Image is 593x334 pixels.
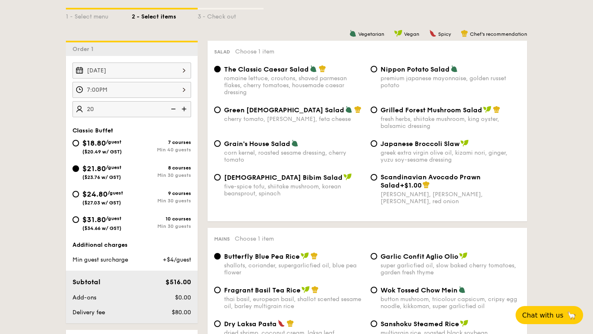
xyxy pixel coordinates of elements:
[72,46,97,53] span: Order 1
[460,139,469,147] img: icon-vegan.f8ff3823.svg
[214,107,221,113] input: Green [DEMOGRAPHIC_DATA] Saladcherry tomato, [PERSON_NAME], feta cheese
[343,173,352,181] img: icon-vegan.f8ff3823.svg
[224,253,300,260] span: Butterfly Blue Pea Rice
[493,106,500,113] img: icon-chef-hat.a58ddaea.svg
[224,116,364,123] div: cherry tomato, [PERSON_NAME], feta cheese
[461,30,468,37] img: icon-chef-hat.a58ddaea.svg
[82,149,122,155] span: ($20.49 w/ GST)
[235,48,274,55] span: Choose 1 item
[224,286,301,294] span: Fragrant Basil Tea Rice
[301,286,310,293] img: icon-vegan.f8ff3823.svg
[82,164,106,173] span: $21.80
[132,223,191,229] div: Min 30 guests
[460,320,468,327] img: icon-vegan.f8ff3823.svg
[400,181,422,189] span: +$1.00
[371,66,377,72] input: Nippon Potato Saladpremium japanese mayonnaise, golden russet potato
[72,165,79,172] input: $21.80/guest($23.76 w/ GST)8 coursesMin 30 guests
[82,200,121,206] span: ($27.03 w/ GST)
[381,296,521,310] div: button mushroom, tricolour capsicum, cripsy egg noodle, kikkoman, super garlicfied oil
[175,294,191,301] span: $0.00
[301,252,309,260] img: icon-vegan.f8ff3823.svg
[345,106,353,113] img: icon-vegetarian.fe4039eb.svg
[224,140,290,148] span: Grain's House Salad
[72,278,100,286] span: Subtotal
[72,127,113,134] span: Classic Buffet
[278,320,285,327] img: icon-spicy.37a8142b.svg
[132,147,191,153] div: Min 40 guests
[72,140,79,146] input: $18.80/guest($20.49 w/ GST)7 coursesMin 40 guests
[404,31,419,37] span: Vegan
[132,198,191,204] div: Min 30 guests
[132,190,191,196] div: 9 courses
[438,31,451,37] span: Spicy
[179,101,191,117] img: icon-add.58712e84.svg
[82,190,107,199] span: $24.80
[483,106,491,113] img: icon-vegan.f8ff3823.svg
[214,66,221,72] input: The Classic Caesar Saladromaine lettuce, croutons, shaved parmesan flakes, cherry tomatoes, house...
[132,139,191,145] div: 7 courses
[224,183,364,197] div: five-spice tofu, shiitake mushroom, korean beansprout, spinach
[451,65,458,72] img: icon-vegetarian.fe4039eb.svg
[82,215,106,224] span: $31.80
[458,286,466,293] img: icon-vegetarian.fe4039eb.svg
[459,252,467,260] img: icon-vegan.f8ff3823.svg
[132,172,191,178] div: Min 30 guests
[82,174,121,180] span: ($23.76 w/ GST)
[66,9,132,21] div: 1 - Select menu
[72,309,105,316] span: Delivery fee
[381,116,521,130] div: fresh herbs, shiitake mushroom, king oyster, balsamic dressing
[423,181,430,188] img: icon-chef-hat.a58ddaea.svg
[72,63,191,79] input: Event date
[172,309,191,316] span: $80.00
[72,241,191,249] div: Additional charges
[72,294,96,301] span: Add-ons
[358,31,384,37] span: Vegetarian
[106,139,121,145] span: /guest
[106,216,121,221] span: /guest
[381,106,482,114] span: Grilled Forest Mushroom Salad
[381,253,458,260] span: Garlic Confit Aglio Olio
[381,140,460,148] span: Japanese Broccoli Slaw
[381,173,481,189] span: Scandinavian Avocado Prawn Salad
[224,174,343,181] span: [DEMOGRAPHIC_DATA] Bibim Salad
[470,31,527,37] span: Chef's recommendation
[381,191,521,205] div: [PERSON_NAME], [PERSON_NAME], [PERSON_NAME], red onion
[311,286,319,293] img: icon-chef-hat.a58ddaea.svg
[224,75,364,96] div: romaine lettuce, croutons, shaved parmesan flakes, cherry tomatoes, housemade caesar dressing
[82,225,121,231] span: ($34.66 w/ GST)
[224,296,364,310] div: thai basil, european basil, shallot scented sesame oil, barley multigrain rice
[214,49,230,55] span: Salad
[394,30,402,37] img: icon-vegan.f8ff3823.svg
[381,65,450,73] span: Nippon Potato Salad
[311,252,318,260] img: icon-chef-hat.a58ddaea.svg
[381,75,521,89] div: premium japanese mayonnaise, golden russet potato
[287,320,294,327] img: icon-chef-hat.a58ddaea.svg
[214,287,221,293] input: Fragrant Basil Tea Ricethai basil, european basil, shallot scented sesame oil, barley multigrain ...
[381,286,458,294] span: Wok Tossed Chow Mein
[235,235,274,242] span: Choose 1 item
[381,320,459,328] span: Sanshoku Steamed Rice
[72,191,79,197] input: $24.80/guest($27.03 w/ GST)9 coursesMin 30 guests
[132,165,191,171] div: 8 courses
[371,320,377,327] input: Sanshoku Steamed Ricemultigrain rice, roasted black soybean
[516,306,583,324] button: Chat with us🦙
[166,101,179,117] img: icon-reduce.1d2dbef1.svg
[381,262,521,276] div: super garlicfied oil, slow baked cherry tomatoes, garden fresh thyme
[224,262,364,276] div: shallots, coriander, supergarlicfied oil, blue pea flower
[198,9,264,21] div: 3 - Check out
[214,174,221,181] input: [DEMOGRAPHIC_DATA] Bibim Saladfive-spice tofu, shiitake mushroom, korean beansprout, spinach
[371,107,377,113] input: Grilled Forest Mushroom Saladfresh herbs, shiitake mushroom, king oyster, balsamic dressing
[224,149,364,163] div: corn kernel, roasted sesame dressing, cherry tomato
[72,256,128,263] span: Min guest surcharge
[106,165,121,170] span: /guest
[166,278,191,286] span: $516.00
[371,174,377,181] input: Scandinavian Avocado Prawn Salad+$1.00[PERSON_NAME], [PERSON_NAME], [PERSON_NAME], red onion
[214,320,221,327] input: Dry Laksa Pastadried shrimp, coconut cream, laksa leaf
[132,216,191,222] div: 10 courses
[224,106,344,114] span: Green [DEMOGRAPHIC_DATA] Salad
[381,149,521,163] div: greek extra virgin olive oil, kizami nori, ginger, yuzu soy-sesame dressing
[72,82,191,98] input: Event time
[354,106,362,113] img: icon-chef-hat.a58ddaea.svg
[371,140,377,147] input: Japanese Broccoli Slawgreek extra virgin olive oil, kizami nori, ginger, yuzu soy-sesame dressing
[291,139,299,147] img: icon-vegetarian.fe4039eb.svg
